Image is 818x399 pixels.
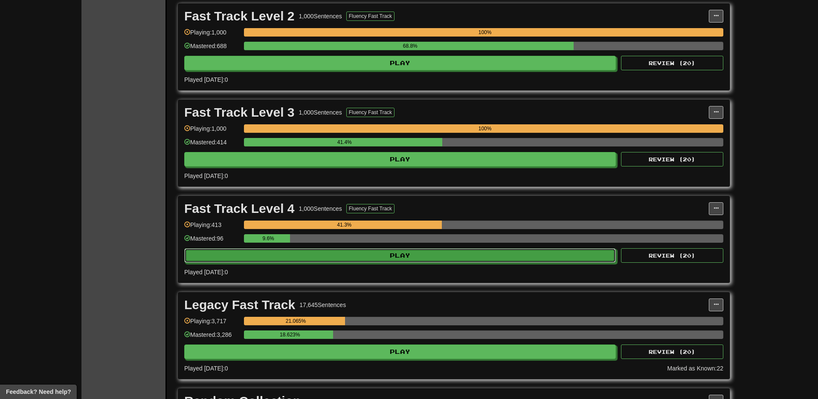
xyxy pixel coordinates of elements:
div: 18.623% [247,330,333,339]
span: Played [DATE]: 0 [184,269,228,276]
div: Legacy Fast Track [184,299,295,311]
button: Play [184,56,616,70]
button: Review (20) [621,152,723,166]
span: Played [DATE]: 0 [184,365,228,372]
span: Played [DATE]: 0 [184,76,228,83]
div: 21.065% [247,317,345,325]
div: Mastered: 3,286 [184,330,240,344]
button: Play [184,344,616,359]
button: Play [184,152,616,166]
div: Playing: 1,000 [184,124,240,138]
div: 100% [247,124,723,133]
div: Fast Track Level 2 [184,10,295,23]
button: Fluency Fast Track [346,204,394,213]
div: Mastered: 96 [184,234,240,248]
button: Review (20) [621,248,723,263]
div: Marked as Known: 22 [667,364,723,373]
div: 1,000 Sentences [299,12,342,20]
span: Open feedback widget [6,388,71,396]
div: Playing: 3,717 [184,317,240,331]
span: Played [DATE]: 0 [184,172,228,179]
div: Playing: 413 [184,221,240,235]
button: Review (20) [621,56,723,70]
button: Play [184,248,616,263]
div: Playing: 1,000 [184,28,240,42]
button: Fluency Fast Track [346,108,394,117]
div: 41.3% [247,221,442,229]
div: 1,000 Sentences [299,204,342,213]
div: 17,645 Sentences [299,301,346,309]
div: Mastered: 414 [184,138,240,152]
button: Fluency Fast Track [346,11,394,21]
div: 68.8% [247,42,574,50]
div: Fast Track Level 4 [184,202,295,215]
div: 41.4% [247,138,442,146]
div: Fast Track Level 3 [184,106,295,119]
div: 1,000 Sentences [299,108,342,117]
button: Review (20) [621,344,723,359]
div: 9.6% [247,234,290,243]
div: 100% [247,28,723,37]
div: Mastered: 688 [184,42,240,56]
